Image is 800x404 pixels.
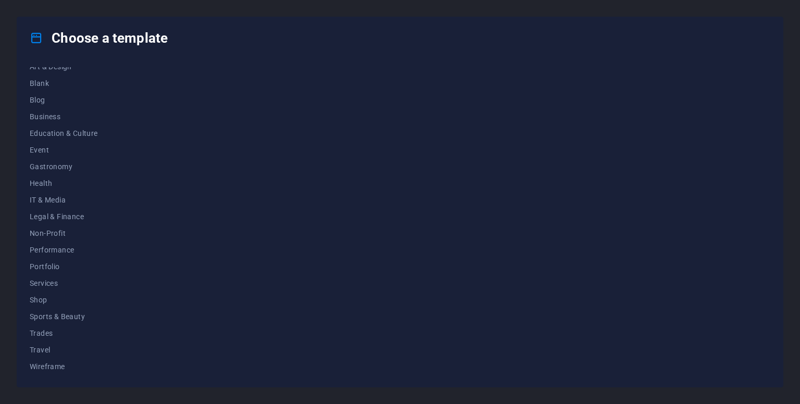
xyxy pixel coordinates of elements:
button: IT & Media [30,192,98,208]
span: Business [30,112,98,121]
span: Shop [30,296,98,304]
span: Trades [30,329,98,337]
button: Portfolio [30,258,98,275]
span: Travel [30,346,98,354]
button: Event [30,142,98,158]
button: Non-Profit [30,225,98,242]
span: Performance [30,246,98,254]
button: Business [30,108,98,125]
span: Non-Profit [30,229,98,237]
button: Shop [30,292,98,308]
button: Services [30,275,98,292]
span: Gastronomy [30,162,98,171]
button: Sports & Beauty [30,308,98,325]
span: Event [30,146,98,154]
span: Services [30,279,98,287]
button: Performance [30,242,98,258]
span: Blank [30,79,98,87]
button: Trades [30,325,98,342]
span: Legal & Finance [30,212,98,221]
button: Gastronomy [30,158,98,175]
button: Blank [30,75,98,92]
span: Education & Culture [30,129,98,137]
span: Health [30,179,98,187]
button: Blog [30,92,98,108]
span: Portfolio [30,262,98,271]
button: Travel [30,342,98,358]
button: Health [30,175,98,192]
button: Education & Culture [30,125,98,142]
span: Blog [30,96,98,104]
span: Wireframe [30,362,98,371]
span: IT & Media [30,196,98,204]
button: Wireframe [30,358,98,375]
h4: Choose a template [30,30,168,46]
span: Sports & Beauty [30,312,98,321]
button: Legal & Finance [30,208,98,225]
